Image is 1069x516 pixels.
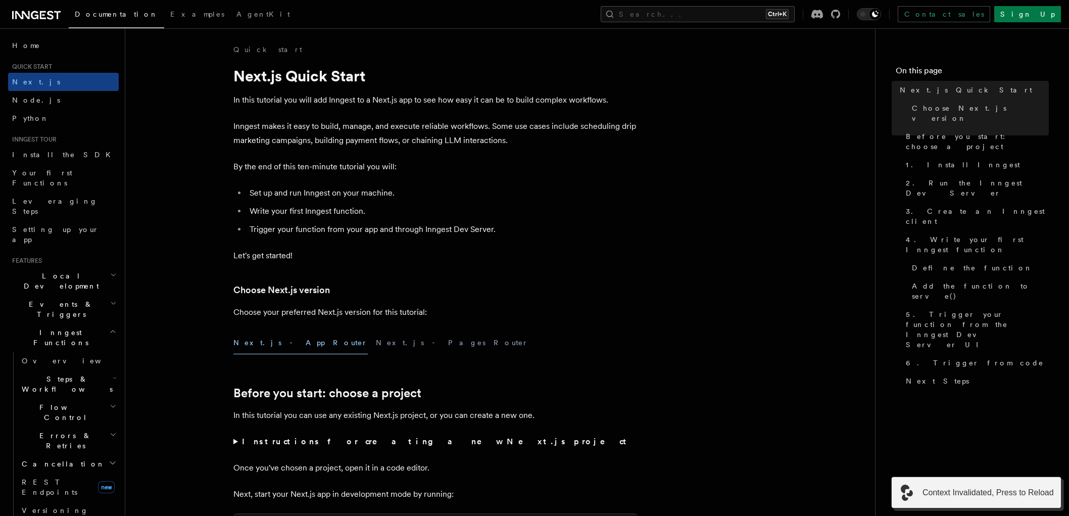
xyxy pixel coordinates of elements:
[922,487,1054,499] span: Context Invalidated, Press to Reload
[902,230,1049,259] a: 4. Write your first Inngest function
[906,234,1049,255] span: 4. Write your first Inngest function
[994,6,1061,22] a: Sign Up
[18,473,119,501] a: REST Endpointsnew
[18,398,119,427] button: Flow Control
[896,81,1049,99] a: Next.js Quick Start
[170,10,224,18] span: Examples
[376,332,528,354] button: Next.js - Pages Router
[12,225,99,244] span: Setting up your app
[12,78,60,86] span: Next.js
[601,6,795,22] button: Search...Ctrl+K
[247,204,638,218] li: Write your first Inngest function.
[8,73,119,91] a: Next.js
[18,431,110,451] span: Errors & Retries
[8,91,119,109] a: Node.js
[906,178,1049,198] span: 2. Run the Inngest Dev Server
[766,9,789,19] kbd: Ctrl+K
[906,376,969,386] span: Next Steps
[908,99,1049,127] a: Choose Next.js version
[247,186,638,200] li: Set up and run Inngest on your machine.
[233,119,638,148] p: Inngest makes it easy to build, manage, and execute reliable workflows. Some use cases include sc...
[857,8,881,20] button: Toggle dark mode
[12,151,117,159] span: Install the SDK
[233,408,638,423] p: In this tutorial you can use any existing Next.js project, or you can create a new one.
[906,160,1020,170] span: 1. Install Inngest
[902,202,1049,230] a: 3. Create an Inngest client
[8,299,110,319] span: Events & Triggers
[906,358,1044,368] span: 6. Trigger from code
[902,305,1049,354] a: 5. Trigger your function from the Inngest Dev Server UI
[8,164,119,192] a: Your first Functions
[8,271,110,291] span: Local Development
[908,259,1049,277] a: Define the function
[233,305,638,319] p: Choose your preferred Next.js version for this tutorial:
[12,169,72,187] span: Your first Functions
[8,192,119,220] a: Leveraging Steps
[12,96,60,104] span: Node.js
[902,372,1049,390] a: Next Steps
[8,135,57,144] span: Inngest tour
[233,67,638,85] h1: Next.js Quick Start
[902,156,1049,174] a: 1. Install Inngest
[902,354,1049,372] a: 6. Trigger from code
[8,327,109,348] span: Inngest Functions
[69,3,164,28] a: Documentation
[902,174,1049,202] a: 2. Run the Inngest Dev Server
[233,386,421,400] a: Before you start: choose a project
[902,127,1049,156] a: Before you start: choose a project
[900,85,1032,95] span: Next.js Quick Start
[233,487,638,501] p: Next, start your Next.js app in development mode by running:
[233,93,638,107] p: In this tutorial you will add Inngest to a Next.js app to see how easy it can be to build complex...
[233,249,638,263] p: Let's get started!
[896,65,1049,81] h4: On this page
[22,506,88,514] span: Versioning
[242,437,630,446] strong: Instructions for creating a new Next.js project
[75,10,158,18] span: Documentation
[906,131,1049,152] span: Before you start: choose a project
[22,357,126,365] span: Overview
[233,461,638,475] p: Once you've chosen a project, open it in a code editor.
[912,263,1033,273] span: Define the function
[8,267,119,295] button: Local Development
[230,3,296,27] a: AgentKit
[18,459,105,469] span: Cancellation
[8,109,119,127] a: Python
[233,283,330,297] a: Choose Next.js version
[18,370,119,398] button: Steps & Workflows
[8,295,119,323] button: Events & Triggers
[18,427,119,455] button: Errors & Retries
[98,481,115,493] span: new
[906,309,1049,350] span: 5. Trigger your function from the Inngest Dev Server UI
[8,146,119,164] a: Install the SDK
[18,374,113,394] span: Steps & Workflows
[247,222,638,237] li: Trigger your function from your app and through Inngest Dev Server.
[8,323,119,352] button: Inngest Functions
[233,160,638,174] p: By the end of this ten-minute tutorial you will:
[908,277,1049,305] a: Add the function to serve()
[898,6,990,22] a: Contact sales
[233,332,368,354] button: Next.js - App Router
[8,36,119,55] a: Home
[164,3,230,27] a: Examples
[233,435,638,449] summary: Instructions for creating a new Next.js project
[12,114,49,122] span: Python
[18,402,110,423] span: Flow Control
[22,478,77,496] span: REST Endpoints
[233,44,302,55] a: Quick start
[18,455,119,473] button: Cancellation
[8,257,42,265] span: Features
[906,206,1049,226] span: 3. Create an Inngest client
[912,103,1049,123] span: Choose Next.js version
[12,197,98,215] span: Leveraging Steps
[18,352,119,370] a: Overview
[12,40,40,51] span: Home
[8,63,52,71] span: Quick start
[912,281,1049,301] span: Add the function to serve()
[8,220,119,249] a: Setting up your app
[236,10,290,18] span: AgentKit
